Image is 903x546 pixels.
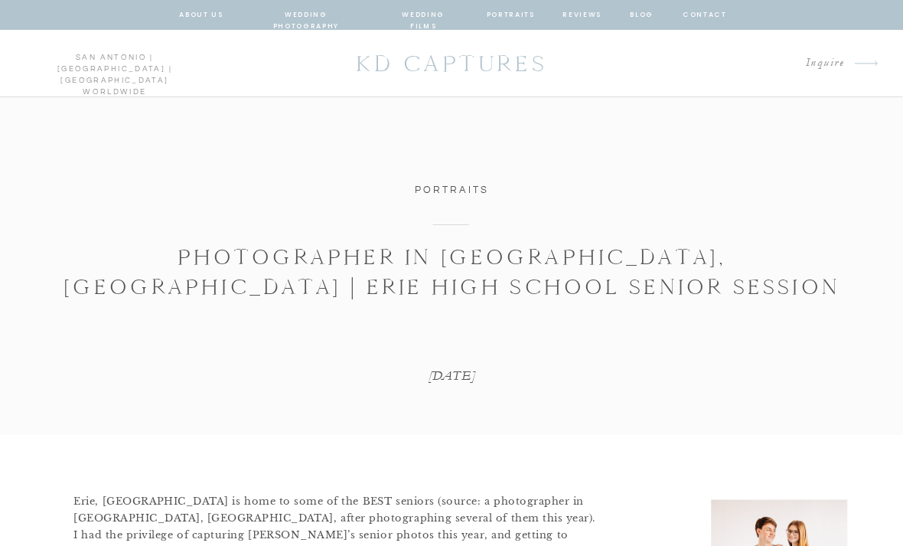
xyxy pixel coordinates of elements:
[358,365,546,386] p: [DATE]
[387,8,458,22] a: wedding films
[21,53,209,75] p: san antonio | [GEOGRAPHIC_DATA] | [GEOGRAPHIC_DATA] worldwide
[683,8,725,22] a: contact
[415,185,490,195] a: Portraits
[794,54,844,74] a: Inquire
[45,243,859,302] h1: Photographer in [GEOGRAPHIC_DATA], [GEOGRAPHIC_DATA] | Erie High School Senior Session
[486,8,535,22] a: portraits
[562,8,602,22] a: reviews
[347,43,555,84] a: KD CAPTURES
[179,8,223,22] a: about us
[628,8,655,22] a: blog
[250,8,361,22] a: wedding photography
